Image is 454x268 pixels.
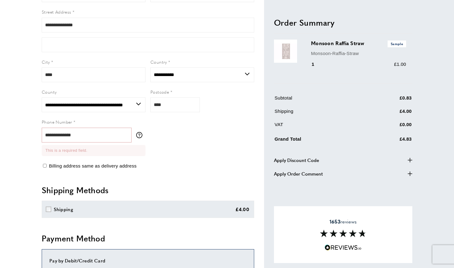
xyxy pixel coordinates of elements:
h3: Monsoon Raffia Straw [311,40,406,47]
span: Postcode [150,89,169,95]
span: £1.00 [394,62,406,67]
td: VAT [275,121,368,133]
div: Shipping [54,206,73,213]
div: 1 [311,61,323,68]
span: Country [150,59,167,65]
strong: 1653 [330,218,340,225]
td: £0.00 [369,121,412,133]
img: Reviews.io 5 stars [325,245,362,251]
div: £4.00 [235,206,250,213]
td: Shipping [275,108,368,120]
h2: Shipping Methods [42,185,254,196]
td: £4.83 [369,134,412,147]
input: Billing address same as delivery address [43,164,47,168]
li: This is a required field. [45,147,142,154]
span: Phone Number [42,119,72,125]
span: Apply Order Comment [274,170,323,177]
span: reviews [330,219,357,225]
img: Reviews section [320,230,366,237]
td: £4.00 [369,108,412,120]
td: Grand Total [275,134,368,147]
button: More information [136,132,145,138]
span: Street Address [42,9,71,15]
h2: Payment Method [42,233,254,244]
h2: Order Summary [274,17,412,28]
span: Sample [388,40,406,47]
span: Billing address same as delivery address [49,163,137,168]
span: City [42,59,50,65]
p: Monsoon-Raffia-Straw [311,49,406,57]
img: Monsoon Raffia Straw [274,40,297,63]
div: Pay by Debit/Credit Card [49,257,246,264]
span: Apply Discount Code [274,156,319,164]
td: £0.83 [369,94,412,106]
span: County [42,89,57,95]
td: Subtotal [275,94,368,106]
